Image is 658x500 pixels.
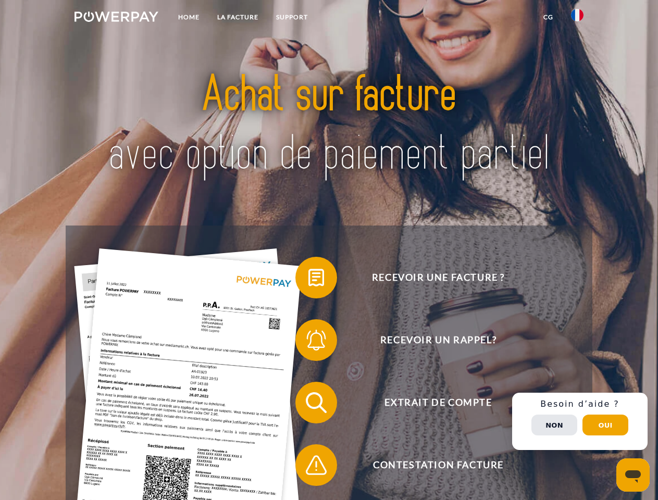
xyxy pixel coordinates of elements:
button: Recevoir une facture ? [295,257,566,298]
img: qb_warning.svg [303,452,329,478]
iframe: Bouton de lancement de la fenêtre de messagerie [616,458,650,492]
img: fr [571,9,583,21]
a: Home [169,8,208,27]
span: Recevoir un rappel? [311,319,566,361]
a: LA FACTURE [208,8,267,27]
h3: Besoin d’aide ? [518,399,641,409]
button: Recevoir un rappel? [295,319,566,361]
a: CG [535,8,562,27]
button: Oui [582,415,628,435]
button: Contestation Facture [295,444,566,486]
span: Extrait de compte [311,382,566,423]
span: Contestation Facture [311,444,566,486]
button: Extrait de compte [295,382,566,423]
img: qb_bell.svg [303,327,329,353]
div: Schnellhilfe [512,393,648,450]
span: Recevoir une facture ? [311,257,566,298]
button: Non [531,415,577,435]
img: qb_search.svg [303,390,329,416]
a: Support [267,8,317,27]
img: qb_bill.svg [303,265,329,291]
img: logo-powerpay-white.svg [75,11,158,22]
img: title-powerpay_fr.svg [100,50,558,199]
